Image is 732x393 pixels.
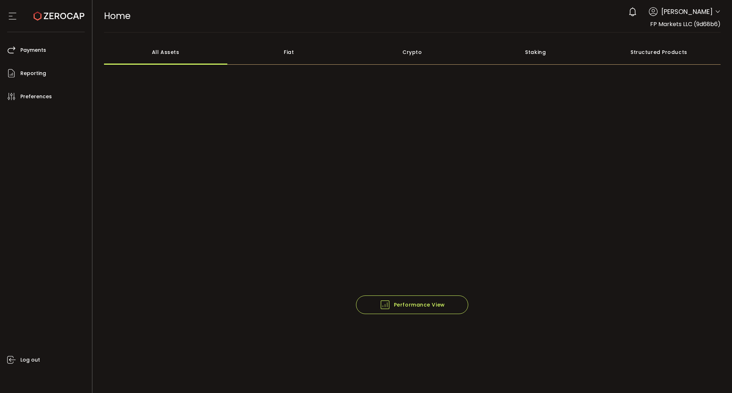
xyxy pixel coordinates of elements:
span: Performance View [380,299,445,310]
span: FP Markets LLC (9d68b6) [650,20,721,28]
span: Log out [20,355,40,365]
div: Staking [474,40,597,65]
span: Reporting [20,68,46,79]
span: Payments [20,45,46,55]
div: All Assets [104,40,227,65]
span: Preferences [20,91,52,102]
span: [PERSON_NAME] [661,7,713,16]
div: Structured Products [597,40,721,65]
button: Performance View [356,295,468,314]
span: Home [104,10,130,22]
div: Crypto [351,40,474,65]
div: Fiat [227,40,351,65]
